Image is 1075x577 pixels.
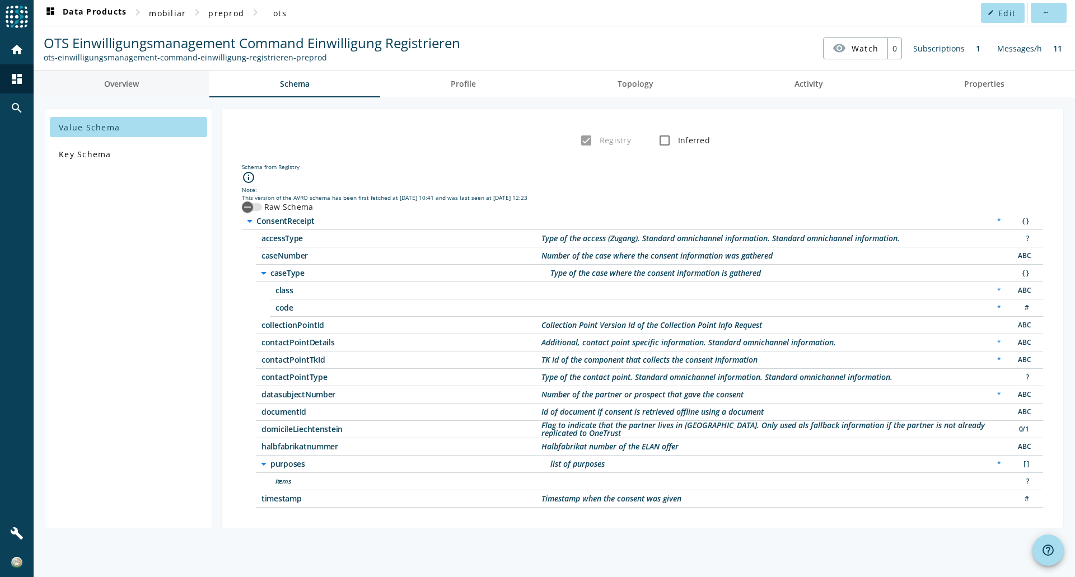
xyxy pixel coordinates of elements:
div: 0 [887,38,901,59]
i: info_outline [242,171,255,184]
span: Overview [104,80,139,88]
span: /purposes/items [275,477,555,485]
div: Description [541,421,1009,437]
div: Subscriptions [908,37,970,59]
span: /timestamp [261,495,541,503]
i: arrow_drop_down [257,266,270,280]
button: ots [262,3,298,23]
span: /documentId [261,408,541,416]
span: OTS Einwilligungsmanagement Command Einwilligung Registrieren [44,34,460,52]
div: Required [992,215,1007,227]
span: Key Schema [59,149,111,160]
div: Description [541,408,764,416]
i: arrow_drop_down [243,214,256,228]
div: Description [541,443,679,451]
div: Description [541,321,762,329]
span: preprod [208,8,244,18]
div: Description [541,373,892,381]
span: /datasubjectNumber [261,391,541,398]
span: Data Products [44,6,127,20]
button: Value Schema [50,117,207,137]
div: Description [541,252,773,260]
span: /halbfabrikatnummer [261,443,541,451]
span: /contactPointType [261,373,541,381]
div: Required [992,285,1007,297]
mat-icon: help_outline [1041,543,1055,557]
span: Schema [280,80,310,88]
mat-icon: search [10,101,24,115]
button: Edit [981,3,1025,23]
div: String [1012,389,1035,401]
div: Unknown [1012,233,1035,245]
span: Watch [852,39,878,58]
label: Inferred [676,135,710,146]
button: preprod [204,3,249,23]
div: Description [541,391,744,398]
button: mobiliar [144,3,190,23]
span: /collectionPointId [261,321,541,329]
div: Boolean [1012,424,1035,435]
div: Description [550,269,761,277]
div: Array [1012,458,1035,470]
div: 1 [970,37,986,59]
div: Object [1012,268,1035,279]
div: Description [550,460,605,468]
span: mobiliar [149,8,186,18]
span: ots [273,8,287,18]
div: 11 [1048,37,1068,59]
button: Watch [824,38,887,58]
span: Value Schema [59,122,120,133]
div: This version of the AVRO schema has been first fetched at [DATE] 10:41 and was last seen at [DATE... [242,194,1043,201]
mat-icon: build [10,527,24,540]
i: arrow_drop_down [257,457,270,471]
mat-icon: more_horiz [1042,10,1048,16]
mat-icon: edit [988,10,994,16]
span: /caseType/code [275,304,555,312]
div: Description [541,495,681,503]
div: Description [541,339,836,346]
img: ee7f7be0806d73fa2adc94478da769d2 [11,557,22,568]
button: Data Products [39,3,131,23]
div: Kafka Topic: ots-einwilligungsmanagement-command-einwilligung-registrieren-preprod [44,52,460,63]
span: /contactPointDetails [261,339,541,346]
div: Description [541,356,758,364]
span: Topology [618,80,653,88]
div: Number [1012,302,1035,314]
div: Number [1012,493,1035,505]
mat-icon: chevron_right [190,6,204,19]
div: Unknown [1012,476,1035,487]
span: /caseType [270,269,550,277]
label: Raw Schema [262,201,314,213]
div: String [1012,441,1035,453]
div: String [1012,320,1035,331]
div: String [1012,250,1035,262]
div: String [1012,354,1035,366]
mat-icon: home [10,43,24,57]
div: Required [992,458,1007,470]
div: String [1012,285,1035,297]
div: Required [992,337,1007,349]
span: /purposes [270,460,550,468]
div: Unknown [1012,372,1035,383]
span: Profile [451,80,476,88]
span: /caseType/class [275,287,555,294]
mat-icon: chevron_right [131,6,144,19]
mat-icon: chevron_right [249,6,262,19]
div: Schema from Registry [242,163,1043,171]
span: /domicileLiechtenstein [261,425,541,433]
div: Description [541,234,900,242]
mat-icon: dashboard [44,6,57,20]
mat-icon: visibility [833,41,846,55]
span: Activity [794,80,823,88]
div: Required [992,302,1007,314]
div: Note: [242,186,1043,194]
div: String [1012,406,1035,418]
span: /caseNumber [261,252,541,260]
img: spoud-logo.svg [6,6,28,28]
span: /contactPointTkId [261,356,541,364]
div: Required [992,354,1007,366]
span: Properties [964,80,1004,88]
div: Messages/h [992,37,1048,59]
mat-icon: dashboard [10,72,24,86]
span: / [256,217,536,225]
